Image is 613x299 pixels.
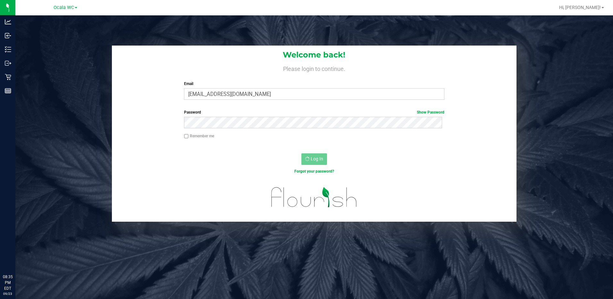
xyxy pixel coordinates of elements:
[5,88,11,94] inline-svg: Reports
[417,110,444,115] a: Show Password
[184,81,444,87] label: Email
[5,60,11,66] inline-svg: Outbound
[184,110,201,115] span: Password
[5,32,11,39] inline-svg: Inbound
[5,74,11,80] inline-svg: Retail
[559,5,601,10] span: Hi, [PERSON_NAME]!
[112,51,517,59] h1: Welcome back!
[3,291,13,296] p: 09/23
[301,153,327,165] button: Log In
[54,5,74,10] span: Ocala WC
[264,181,365,214] img: flourish_logo.svg
[184,133,214,139] label: Remember me
[5,46,11,53] inline-svg: Inventory
[184,134,189,139] input: Remember me
[112,64,517,72] h4: Please login to continue.
[311,156,323,161] span: Log In
[5,19,11,25] inline-svg: Analytics
[294,169,334,174] a: Forgot your password?
[3,274,13,291] p: 08:35 PM EDT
